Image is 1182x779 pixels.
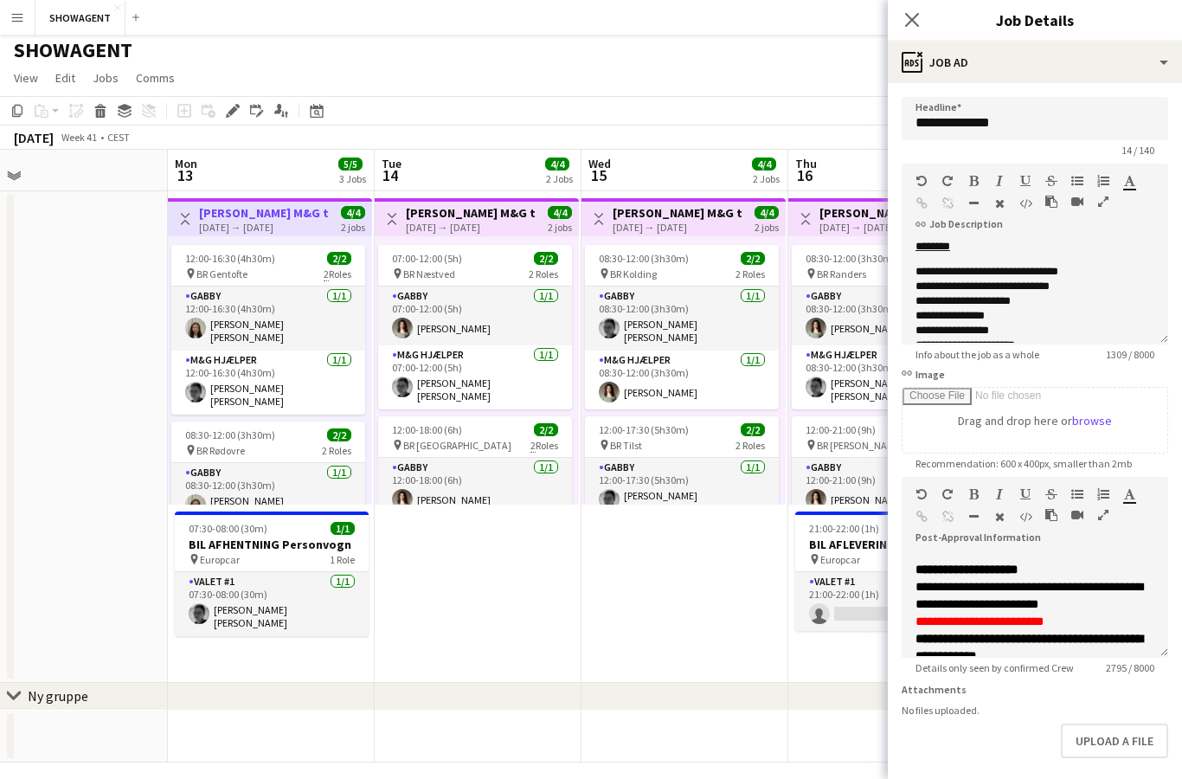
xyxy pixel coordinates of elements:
span: 2 Roles [736,267,765,280]
button: Underline [1019,487,1031,501]
span: Europcar [820,553,860,566]
div: Ny gruppe [28,687,88,705]
span: 14 / 140 [1108,144,1168,157]
div: 2 jobs [548,219,572,234]
button: Strikethrough [1045,174,1057,188]
app-job-card: 21:00-22:00 (1h)0/1BIL AFLEVERING Personvogn Europcar1 RoleValet #10/121:00-22:00 (1h) [795,512,989,631]
button: Ordered List [1097,487,1109,501]
span: 2/2 [534,423,558,436]
h3: BIL AFLEVERING Personvogn [795,537,989,552]
button: Horizontal Line [967,510,980,524]
span: Europcar [200,553,240,566]
h3: [PERSON_NAME] M&G tour [613,205,742,221]
app-job-card: 07:30-08:00 (30m)1/1BIL AFHENTNING Personvogn Europcar1 RoleValet #11/107:30-08:00 (30m)[PERSON_N... [175,512,369,636]
span: Roles [324,267,351,280]
span: 08:30-12:00 (3h30m) [806,252,896,265]
button: Insert video [1071,195,1083,209]
span: 12:00-16:30 (4h30m) [185,252,275,265]
span: 12:00-17:30 (5h30m) [599,423,689,436]
app-card-role: GABBY1/112:00-18:00 (6h)[PERSON_NAME] [378,458,572,517]
span: 1/1 [331,522,355,535]
app-card-role: Valet #11/107:30-08:00 (30m)[PERSON_NAME] [PERSON_NAME] [PERSON_NAME] [175,572,369,636]
span: Wed [588,156,611,171]
span: 4/4 [755,206,779,219]
app-job-card: 12:00-17:30 (5h30m)2/2 BR Tilst2 RolesGABBY1/112:00-17:30 (5h30m)[PERSON_NAME] [PERSON_NAME] [PER... [585,416,779,581]
span: 1309 / 8000 [1092,348,1168,361]
div: 2 Jobs [546,172,573,185]
span: Recommendation: 600 x 400px, smaller than 2mb [902,457,1146,470]
div: 12:00-16:30 (4h30m)2/2 BRGentofte2RolesGABBY1/112:00-16:30 (4h30m)[PERSON_NAME] [PERSON_NAME]M&G ... [171,245,365,415]
app-card-role: GABBY1/108:30-12:00 (3h30m)[PERSON_NAME] [PERSON_NAME] [171,463,365,527]
span: 4/4 [545,158,569,171]
span: BR Randers [817,267,866,280]
h3: [PERSON_NAME] M&G tour [406,205,535,221]
h3: [PERSON_NAME] M&G tour [819,205,948,221]
button: Undo [915,487,928,501]
span: 07:30-08:00 (30m) [189,522,267,535]
div: [DATE] → [DATE] [613,221,742,234]
span: Roles [530,439,558,452]
span: 4/4 [752,158,776,171]
button: Clear Formatting [993,510,1005,524]
span: 2 Roles [736,439,765,452]
span: 2/2 [534,252,558,265]
a: Jobs [86,67,125,89]
span: BR Rødovre [196,444,245,457]
app-card-role: GABBY1/112:00-16:30 (4h30m)[PERSON_NAME] [PERSON_NAME] [171,286,365,351]
app-card-role: GABBY1/108:30-12:00 (3h30m)[PERSON_NAME] [792,286,986,345]
span: BR Næstved [403,267,455,280]
button: Unordered List [1071,174,1083,188]
span: Mon [175,156,197,171]
div: 2 Jobs [753,172,780,185]
span: 15 [586,165,611,185]
app-card-role: GABBY1/108:30-12:00 (3h30m)[PERSON_NAME] [PERSON_NAME] [PERSON_NAME] [585,286,779,351]
div: 12:00-21:00 (9h)2/2 BR[PERSON_NAME]/[GEOGRAPHIC_DATA]2RolesGABBY1/112:00-21:00 (9h)[PERSON_NAME]M... [792,416,986,581]
div: [DATE] → [DATE] [819,221,948,234]
span: BR [403,439,511,452]
button: Underline [1019,174,1031,188]
div: [DATE] → [DATE] [199,221,328,234]
span: 2/2 [327,252,351,265]
span: 2/2 [327,428,351,441]
span: Tue [382,156,401,171]
span: 14 [379,165,401,185]
span: 07:00-12:00 (5h) [392,252,462,265]
a: View [7,67,45,89]
div: 08:30-12:00 (3h30m)2/2 BR Rødovre2 RolesGABBY1/108:30-12:00 (3h30m)[PERSON_NAME] [PERSON_NAME]M&G... [171,422,365,591]
app-job-card: 12:00-18:00 (6h)2/2 BR[GEOGRAPHIC_DATA]2RolesGABBY1/112:00-18:00 (6h)[PERSON_NAME]M&G Hjælper1/11... [378,416,572,581]
app-card-role: Valet #10/121:00-22:00 (1h) [795,572,989,631]
span: Comms [136,70,175,86]
span: BR [196,267,247,280]
div: [DATE] → [DATE] [406,221,535,234]
div: Job Ad [888,42,1182,83]
div: 2 jobs [755,219,779,234]
button: Bold [967,174,980,188]
button: Horizontal Line [967,196,980,210]
h1: SHOWAGENT [14,37,132,63]
span: 1 Role [330,553,355,566]
button: Fullscreen [1097,195,1109,209]
div: [DATE] [14,129,54,146]
button: SHOWAGENT [35,1,125,35]
span: BR Tilst [610,439,642,452]
app-card-role: GABBY1/112:00-17:30 (5h30m)[PERSON_NAME] [PERSON_NAME] [PERSON_NAME] [585,458,779,522]
div: 3 Jobs [339,172,366,185]
button: Insert video [1071,508,1083,522]
div: 08:30-12:00 (3h30m)2/2 BR Kolding2 RolesGABBY1/108:30-12:00 (3h30m)[PERSON_NAME] [PERSON_NAME] [P... [585,245,779,409]
span: 08:30-12:00 (3h30m) [185,428,275,441]
span: Thu [795,156,817,171]
span: 4/4 [548,206,572,219]
app-card-role: M&G Hjælper1/108:30-12:00 (3h30m)[PERSON_NAME] [585,351,779,409]
button: Upload a file [1061,724,1168,758]
div: 08:30-12:00 (3h30m)2/2 BR Randers2 RolesGABBY1/108:30-12:00 (3h30m)[PERSON_NAME]M&G Hjælper1/108:... [792,245,986,409]
button: HTML Code [1019,510,1031,524]
span: 2 Roles [322,444,351,457]
button: Bold [967,487,980,501]
button: HTML Code [1019,196,1031,210]
button: Fullscreen [1097,508,1109,522]
button: Italic [993,174,1005,188]
h3: Job Details [888,9,1182,31]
